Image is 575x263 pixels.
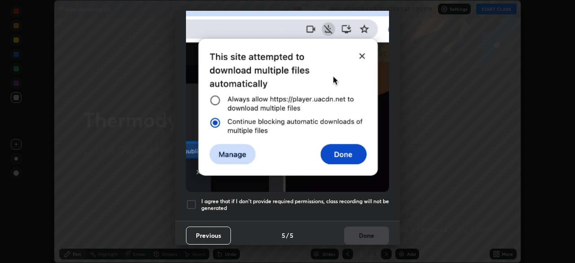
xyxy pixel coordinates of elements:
h4: 5 [290,231,293,240]
h4: / [286,231,289,240]
h4: 5 [282,231,285,240]
h5: I agree that if I don't provide required permissions, class recording will not be generated [201,198,389,212]
button: Previous [186,227,231,245]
